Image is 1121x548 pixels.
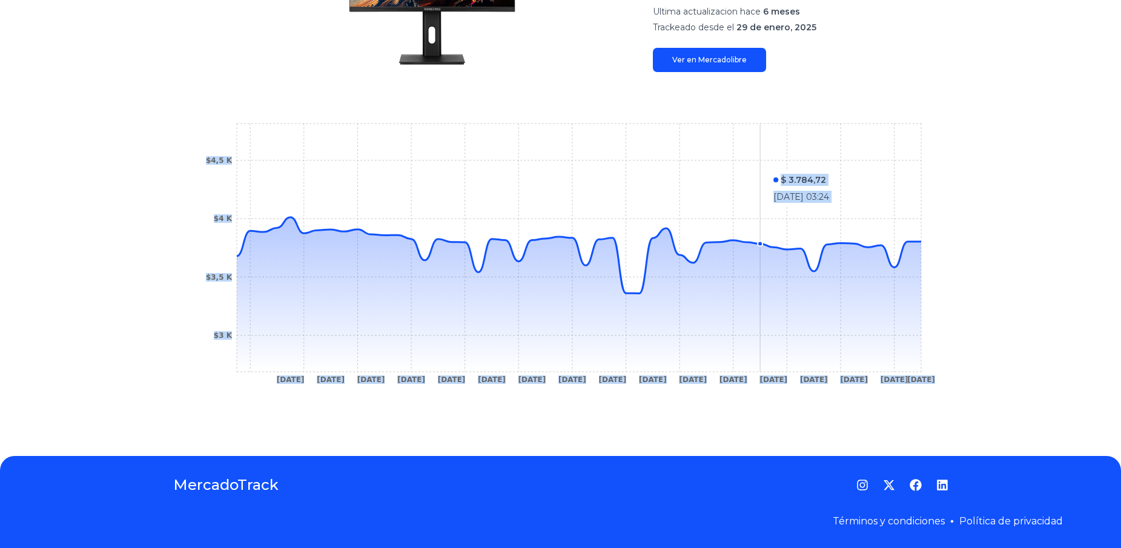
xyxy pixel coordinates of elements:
a: LinkedIn [936,479,948,491]
tspan: [DATE] [518,375,546,384]
a: Instagram [856,479,868,491]
span: 29 de enero, 2025 [736,22,816,33]
tspan: [DATE] [357,375,385,384]
tspan: [DATE] [907,375,935,384]
tspan: $4 K [213,214,232,223]
a: Facebook [910,479,922,491]
tspan: [DATE] [478,375,506,384]
a: Política de privacidad [959,515,1063,527]
tspan: [DATE] [719,375,747,384]
tspan: [DATE] [317,375,345,384]
tspan: [DATE] [437,375,465,384]
tspan: [DATE] [598,375,626,384]
tspan: [DATE] [759,375,787,384]
a: MercadoTrack [173,475,279,495]
span: 6 meses [763,6,800,17]
tspan: [DATE] [799,375,827,384]
a: Términos y condiciones [833,515,945,527]
tspan: [DATE] [276,375,304,384]
tspan: [DATE] [840,375,868,384]
tspan: $3 K [213,331,232,340]
tspan: [DATE] [880,375,908,384]
tspan: $3,5 K [205,273,232,282]
tspan: [DATE] [558,375,586,384]
span: Trackeado desde el [653,22,734,33]
tspan: $4,5 K [205,156,232,165]
span: Ultima actualizacion hace [653,6,761,17]
tspan: [DATE] [397,375,425,384]
a: Twitter [883,479,895,491]
a: Ver en Mercadolibre [653,48,766,72]
tspan: [DATE] [679,375,707,384]
tspan: [DATE] [639,375,667,384]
